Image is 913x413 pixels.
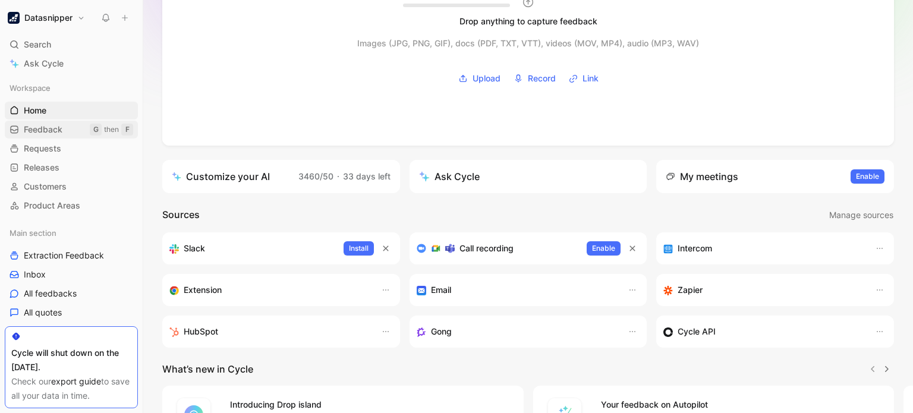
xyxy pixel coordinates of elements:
[5,224,138,242] div: Main section
[5,121,138,138] a: FeedbackGthenF
[5,10,88,26] button: DatasnipperDatasnipper
[417,324,616,339] div: Capture feedback from your incoming calls
[24,37,51,52] span: Search
[121,124,133,135] div: F
[5,79,138,97] div: Workspace
[5,323,138,341] a: All requests
[678,241,712,256] h3: Intercom
[565,70,603,87] button: Link
[5,285,138,302] a: All feedbacks
[230,398,509,412] h4: Introducing Drop island
[24,124,62,135] span: Feedback
[172,169,270,184] div: Customize your AI
[5,140,138,157] a: Requests
[509,70,560,87] button: Record
[24,250,104,261] span: Extraction Feedback
[419,169,480,184] div: Ask Cycle
[5,55,138,72] a: Ask Cycle
[24,162,59,174] span: Releases
[5,36,138,53] div: Search
[431,283,451,297] h3: Email
[856,171,879,182] span: Enable
[8,12,20,24] img: Datasnipper
[459,241,514,256] h3: Call recording
[528,71,556,86] span: Record
[184,283,222,297] h3: Extension
[663,241,863,256] div: Sync your customers, send feedback and get updates in Intercom
[169,283,369,297] div: Capture feedback from anywhere on the web
[5,197,138,215] a: Product Areas
[24,181,67,193] span: Customers
[473,71,500,86] span: Upload
[10,82,51,94] span: Workspace
[51,376,101,386] a: export guide
[344,241,374,256] button: Install
[5,102,138,119] a: Home
[459,14,597,29] div: Drop anything to capture feedback
[11,346,131,374] div: Cycle will shut down on the [DATE].
[24,105,46,116] span: Home
[162,207,200,223] h2: Sources
[24,12,73,23] h1: Datasnipper
[454,70,505,87] button: Upload
[5,247,138,264] a: Extraction Feedback
[184,241,205,256] h3: Slack
[663,283,863,297] div: Capture feedback from thousands of sources with Zapier (survey results, recordings, sheets, etc).
[583,71,599,86] span: Link
[829,207,894,223] button: Manage sources
[349,242,369,254] span: Install
[5,178,138,196] a: Customers
[417,241,578,256] div: Record & transcribe meetings from Zoom, Meet & Teams.
[829,208,893,222] span: Manage sources
[5,266,138,283] a: Inbox
[5,304,138,321] a: All quotes
[5,224,138,360] div: Main sectionExtraction FeedbackInboxAll feedbacksAll quotesAll requestsFeature pipeline
[678,283,703,297] h3: Zapier
[663,324,863,339] div: Sync customers & send feedback from custom sources. Get inspired by our favorite use case
[184,324,218,339] h3: HubSpot
[601,398,880,412] h4: Your feedback on Autopilot
[666,169,738,184] div: My meetings
[24,288,77,299] span: All feedbacks
[587,241,621,256] button: Enable
[24,143,61,155] span: Requests
[357,36,699,51] div: Images (JPG, PNG, GIF), docs (PDF, TXT, VTT), videos (MOV, MP4), audio (MP3, WAV)
[10,227,56,239] span: Main section
[343,171,391,181] span: 33 days left
[104,124,119,135] div: then
[169,241,334,256] div: Sync your customers, send feedback and get updates in Slack
[678,324,716,339] h3: Cycle API
[431,324,452,339] h3: Gong
[24,307,62,319] span: All quotes
[24,200,80,212] span: Product Areas
[5,159,138,176] a: Releases
[24,269,46,280] span: Inbox
[592,242,615,254] span: Enable
[24,56,64,71] span: Ask Cycle
[162,362,253,376] h2: What’s new in Cycle
[337,171,339,181] span: ·
[851,169,884,184] button: Enable
[417,283,616,297] div: Forward emails to your feedback inbox
[298,171,333,181] span: 3460/50
[162,160,400,193] a: Customize your AI3460/50·33 days left
[90,124,102,135] div: G
[11,374,131,403] div: Check our to save all your data in time.
[410,160,647,193] button: Ask Cycle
